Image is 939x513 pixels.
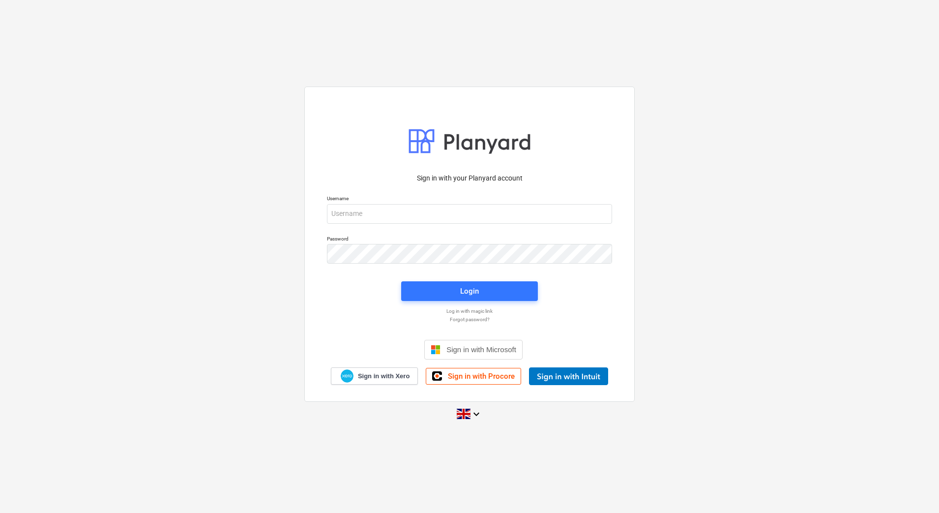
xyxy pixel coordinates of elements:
p: Username [327,195,612,204]
span: Sign in with Microsoft [446,345,516,354]
button: Login [401,281,538,301]
span: Sign in with Xero [358,372,410,381]
img: Microsoft logo [431,345,440,355]
a: Sign in with Xero [331,367,418,385]
a: Sign in with Procore [426,368,521,385]
a: Forgot password? [322,316,617,323]
i: keyboard_arrow_down [470,408,482,420]
input: Username [327,204,612,224]
p: Password [327,236,612,244]
img: Xero logo [341,369,353,383]
div: Login [460,285,479,298]
a: Log in with magic link [322,308,617,314]
span: Sign in with Procore [448,372,515,381]
p: Sign in with your Planyard account [327,173,612,183]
